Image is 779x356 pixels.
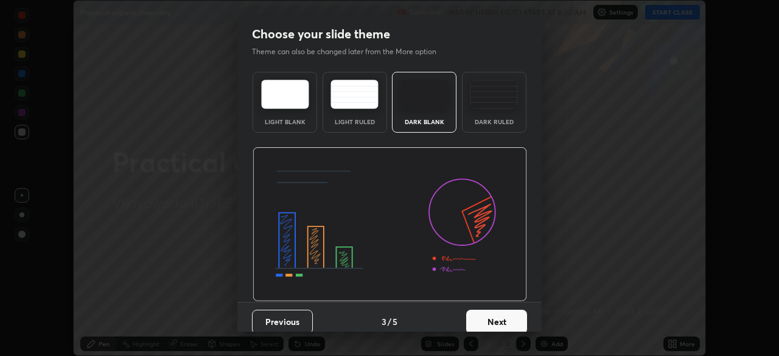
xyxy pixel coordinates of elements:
div: Dark Ruled [470,119,519,125]
div: Light Blank [260,119,309,125]
img: darkRuledTheme.de295e13.svg [470,80,518,109]
img: darkTheme.f0cc69e5.svg [400,80,449,109]
p: Theme can also be changed later from the More option [252,46,449,57]
h4: / [388,315,391,328]
img: lightRuledTheme.5fabf969.svg [330,80,379,109]
div: Light Ruled [330,119,379,125]
h4: 5 [393,315,397,328]
button: Previous [252,310,313,334]
img: darkThemeBanner.d06ce4a2.svg [253,147,527,302]
button: Next [466,310,527,334]
h2: Choose your slide theme [252,26,390,42]
div: Dark Blank [400,119,449,125]
h4: 3 [382,315,386,328]
img: lightTheme.e5ed3b09.svg [261,80,309,109]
